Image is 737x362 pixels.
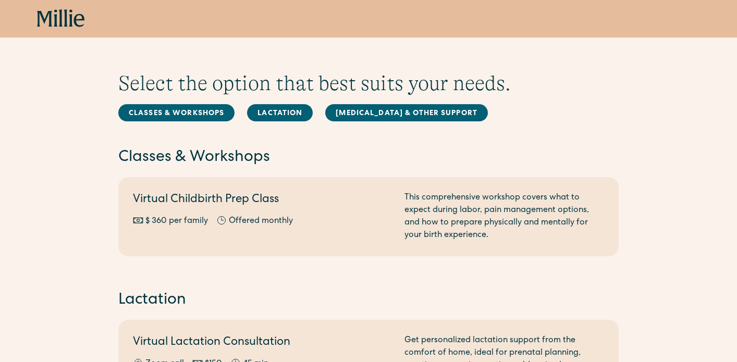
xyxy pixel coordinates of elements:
h2: Lactation [118,290,619,311]
h2: Virtual Lactation Consultation [133,334,392,352]
a: Virtual Childbirth Prep Class$ 360 per familyOffered monthlyThis comprehensive workshop covers wh... [118,177,619,256]
a: [MEDICAL_DATA] & Other Support [325,104,488,121]
h2: Virtual Childbirth Prep Class [133,192,392,209]
div: Offered monthly [229,215,293,228]
div: This comprehensive workshop covers what to expect during labor, pain management options, and how ... [404,192,604,242]
div: $ 360 per family [145,215,208,228]
a: Classes & Workshops [118,104,235,121]
h2: Classes & Workshops [118,147,619,169]
a: Lactation [247,104,313,121]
